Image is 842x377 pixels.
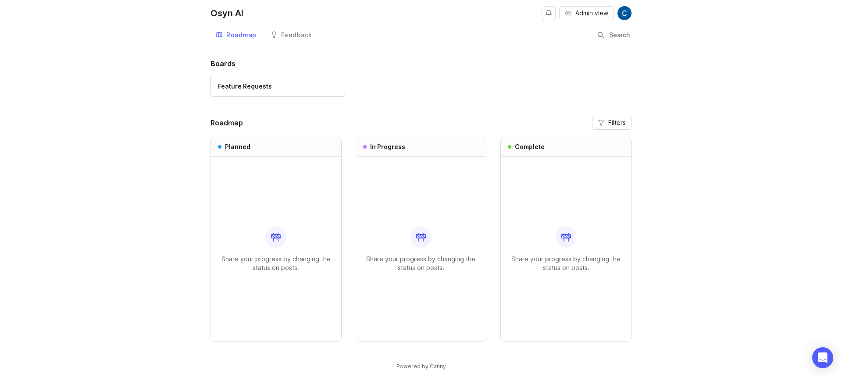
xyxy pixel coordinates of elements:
a: Feature Requests [210,76,345,97]
a: Powered by Canny [395,361,447,371]
div: Roadmap [226,32,257,38]
div: Osyn AI [210,9,243,18]
h3: Planned [225,142,250,151]
a: Feedback [265,26,318,44]
h1: Boards [210,58,631,69]
img: Cesar Zamora [617,6,631,20]
p: Share your progress by changing the status on posts. [508,255,624,272]
p: Share your progress by changing the status on posts. [218,255,334,272]
h2: Roadmap [210,117,243,128]
span: Admin view [575,9,608,18]
div: Open Intercom Messenger [812,347,833,368]
h3: In Progress [370,142,405,151]
p: Share your progress by changing the status on posts. [363,255,479,272]
span: Filters [608,118,626,127]
button: Filters [592,116,631,130]
a: Roadmap [210,26,262,44]
div: Feedback [281,32,312,38]
button: Admin view [559,6,614,20]
h3: Complete [515,142,545,151]
div: Feature Requests [218,82,272,91]
button: Notifications [542,6,556,20]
